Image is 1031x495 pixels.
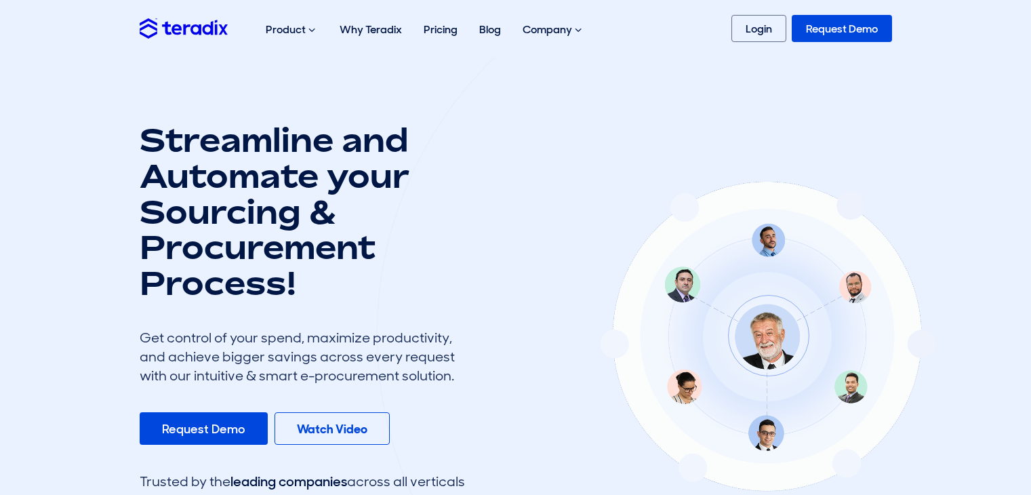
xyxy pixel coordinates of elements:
[413,8,468,51] a: Pricing
[468,8,512,51] a: Blog
[140,412,268,445] a: Request Demo
[140,328,465,385] div: Get control of your spend, maximize productivity, and achieve bigger savings across every request...
[255,8,329,52] div: Product
[140,122,465,301] h1: Streamline and Automate your Sourcing & Procurement Process!
[329,8,413,51] a: Why Teradix
[731,15,786,42] a: Login
[140,472,465,491] div: Trusted by the across all verticals
[230,473,347,490] span: leading companies
[297,421,367,437] b: Watch Video
[275,412,390,445] a: Watch Video
[792,15,892,42] a: Request Demo
[512,8,595,52] div: Company
[140,18,228,38] img: Teradix logo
